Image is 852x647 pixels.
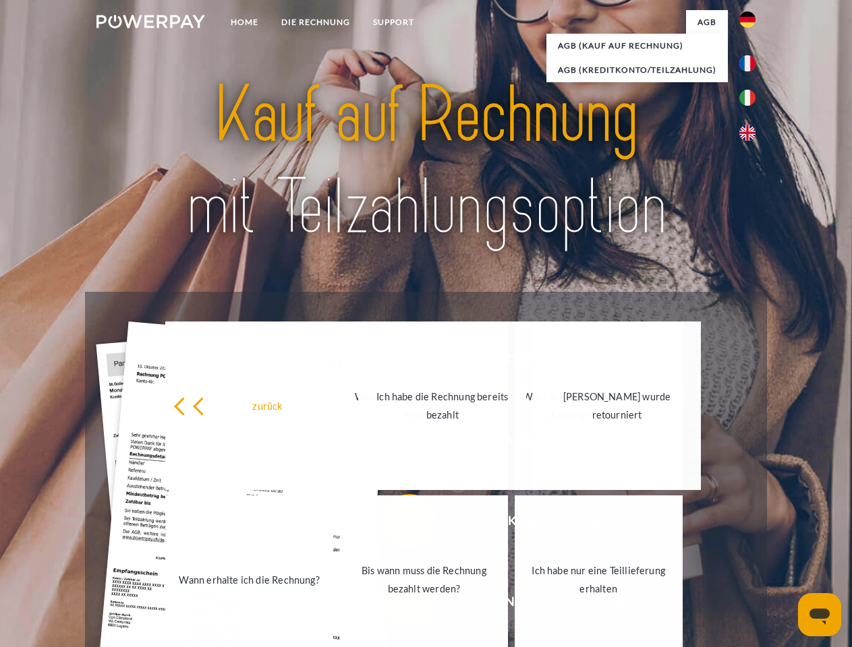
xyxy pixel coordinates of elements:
a: DIE RECHNUNG [270,10,362,34]
iframe: Schaltfläche zum Öffnen des Messaging-Fensters [798,593,841,636]
div: Ich habe nur eine Teillieferung erhalten [523,561,675,598]
img: de [739,11,756,28]
img: en [739,125,756,141]
div: Wann erhalte ich die Rechnung? [173,570,325,588]
div: Ich habe die Rechnung bereits bezahlt [366,388,518,424]
div: zurück [192,396,344,414]
a: AGB (Kreditkonto/Teilzahlung) [546,58,728,82]
a: AGB (Kauf auf Rechnung) [546,34,728,58]
img: logo-powerpay-white.svg [96,15,205,28]
img: title-powerpay_de.svg [129,65,723,258]
a: Home [219,10,270,34]
div: [PERSON_NAME] wurde retourniert [541,388,693,424]
a: SUPPORT [362,10,426,34]
a: agb [686,10,728,34]
div: Bis wann muss die Rechnung bezahlt werden? [348,561,500,598]
img: it [739,90,756,106]
img: fr [739,55,756,71]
